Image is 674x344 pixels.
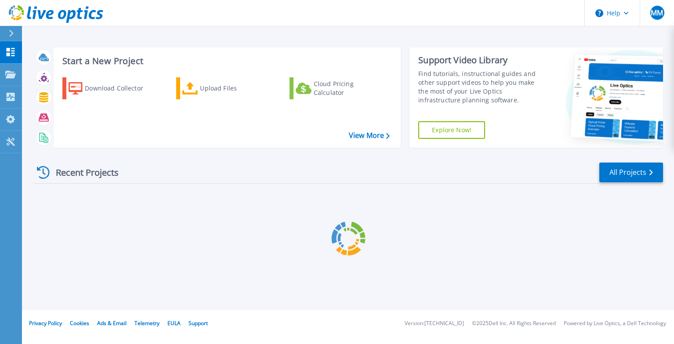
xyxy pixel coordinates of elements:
a: All Projects [599,163,663,182]
a: EULA [167,319,181,327]
div: Upload Files [200,80,270,97]
li: Powered by Live Optics, a Dell Technology [564,321,666,326]
a: Upload Files [176,77,274,99]
div: Download Collector [85,80,155,97]
a: Download Collector [62,77,160,99]
div: Recent Projects [34,162,130,183]
a: Telemetry [134,319,159,327]
span: MM [651,9,663,16]
div: Cloud Pricing Calculator [314,80,384,97]
li: © 2025 Dell Inc. All Rights Reserved [472,321,556,326]
a: Explore Now! [418,121,485,139]
li: Version: [TECHNICAL_ID] [405,321,464,326]
a: Cloud Pricing Calculator [290,77,388,99]
a: View More [349,131,390,140]
div: Support Video Library [418,54,546,66]
a: Privacy Policy [29,319,62,327]
h3: Start a New Project [62,56,389,66]
a: Cookies [70,319,89,327]
div: Find tutorials, instructional guides and other support videos to help you make the most of your L... [418,69,546,105]
a: Ads & Email [97,319,127,327]
a: Support [188,319,208,327]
